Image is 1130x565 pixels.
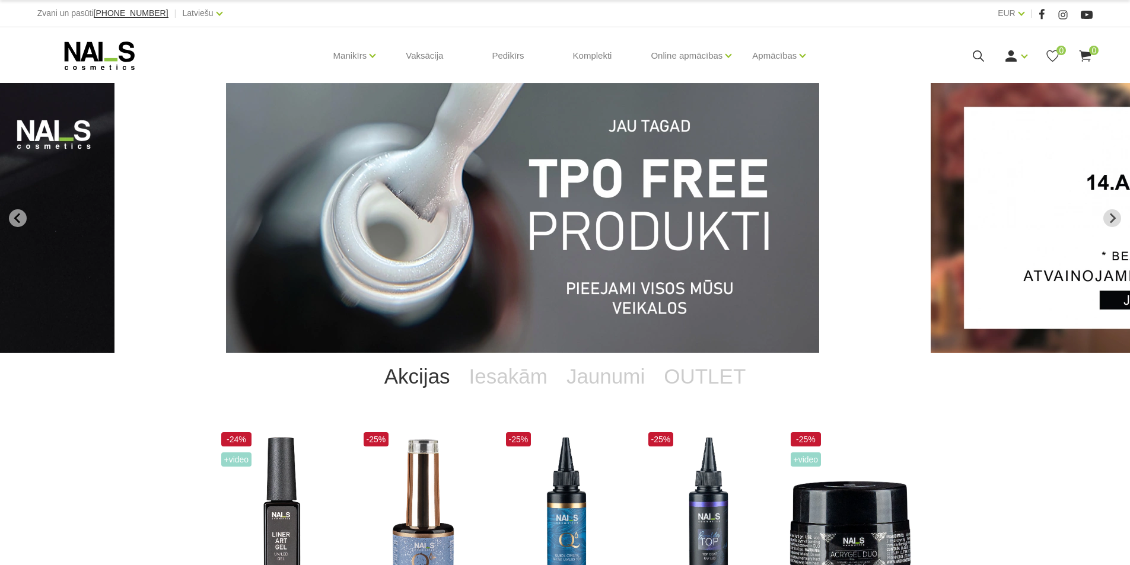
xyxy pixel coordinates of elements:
div: Zvani un pasūti [37,6,168,21]
span: -25% [791,432,822,446]
a: [PHONE_NUMBER] [94,9,168,18]
a: 0 [1045,49,1060,63]
span: -25% [506,432,531,446]
span: -24% [221,432,252,446]
span: -25% [648,432,674,446]
button: Go to last slide [9,209,27,227]
a: Akcijas [375,353,460,400]
li: 1 of 12 [226,83,904,353]
a: Online apmācības [651,32,722,79]
a: Manikīrs [333,32,367,79]
span: | [174,6,177,21]
a: Komplekti [564,27,622,84]
span: -25% [364,432,389,446]
a: 0 [1078,49,1093,63]
span: | [1030,6,1033,21]
span: 0 [1089,46,1099,55]
a: OUTLET [654,353,755,400]
span: +Video [791,452,822,467]
span: [PHONE_NUMBER] [94,8,168,18]
a: EUR [998,6,1016,20]
a: Iesakām [460,353,557,400]
a: Pedikīrs [482,27,533,84]
a: Apmācības [752,32,797,79]
a: Latviešu [183,6,214,20]
a: Jaunumi [557,353,654,400]
span: +Video [221,452,252,467]
span: 0 [1056,46,1066,55]
button: Next slide [1103,209,1121,227]
a: Vaksācija [396,27,453,84]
